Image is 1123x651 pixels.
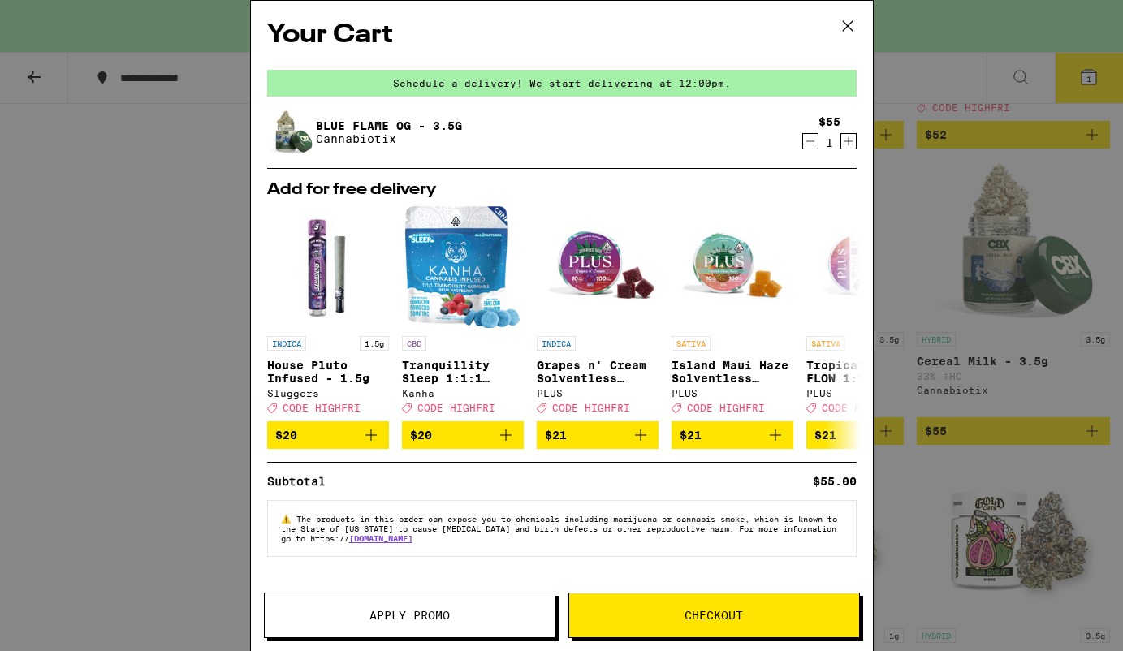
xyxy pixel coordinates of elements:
[283,403,361,413] span: CODE HIGHFRI
[267,70,857,97] div: Schedule a delivery! We start delivering at 12:00pm.
[349,533,412,543] a: [DOMAIN_NAME]
[410,429,432,442] span: $20
[537,336,576,351] p: INDICA
[267,388,389,399] div: Sluggers
[402,336,426,351] p: CBD
[537,388,659,399] div: PLUS
[369,610,450,621] span: Apply Promo
[672,336,711,351] p: SATIVA
[545,429,567,442] span: $21
[267,110,313,155] img: Blue Flame OG - 3.5g
[267,206,389,328] img: Sluggers - House Pluto Infused - 1.5g
[840,133,857,149] button: Increment
[267,182,857,198] h2: Add for free delivery
[537,206,659,421] a: Open page for Grapes n' Cream Solventless Gummies from PLUS
[822,403,900,413] span: CODE HIGHFRI
[806,206,928,328] img: PLUS - Tropical Twist FLOW 1:1 Gummies
[680,429,702,442] span: $21
[672,206,793,421] a: Open page for Island Maui Haze Solventless Gummies from PLUS
[814,429,836,442] span: $21
[806,388,928,399] div: PLUS
[316,132,462,145] p: Cannabiotix
[818,115,840,128] div: $55
[672,206,793,328] img: PLUS - Island Maui Haze Solventless Gummies
[802,133,818,149] button: Decrement
[316,119,462,132] a: Blue Flame OG - 3.5g
[813,476,857,487] div: $55.00
[417,403,495,413] span: CODE HIGHFRI
[281,514,837,543] span: The products in this order can expose you to chemicals including marijuana or cannabis smoke, whi...
[360,336,389,351] p: 1.5g
[818,136,840,149] div: 1
[806,336,845,351] p: SATIVA
[405,206,519,328] img: Kanha - Tranquillity Sleep 1:1:1 CBN:CBG Gummies
[687,403,765,413] span: CODE HIGHFRI
[267,206,389,421] a: Open page for House Pluto Infused - 1.5g from Sluggers
[402,206,524,421] a: Open page for Tranquillity Sleep 1:1:1 CBN:CBG Gummies from Kanha
[672,421,793,449] button: Add to bag
[402,421,524,449] button: Add to bag
[267,476,337,487] div: Subtotal
[537,421,659,449] button: Add to bag
[806,421,928,449] button: Add to bag
[806,206,928,421] a: Open page for Tropical Twist FLOW 1:1 Gummies from PLUS
[537,359,659,385] p: Grapes n' Cream Solventless Gummies
[568,593,860,638] button: Checkout
[10,11,117,24] span: Hi. Need any help?
[537,206,659,328] img: PLUS - Grapes n' Cream Solventless Gummies
[806,359,928,385] p: Tropical Twist FLOW 1:1 Gummies
[267,359,389,385] p: House Pluto Infused - 1.5g
[672,388,793,399] div: PLUS
[267,17,857,54] h2: Your Cart
[402,388,524,399] div: Kanha
[264,593,555,638] button: Apply Promo
[402,359,524,385] p: Tranquillity Sleep 1:1:1 CBN:CBG Gummies
[275,429,297,442] span: $20
[281,514,296,524] span: ⚠️
[672,359,793,385] p: Island Maui Haze Solventless Gummies
[685,610,743,621] span: Checkout
[267,421,389,449] button: Add to bag
[552,403,630,413] span: CODE HIGHFRI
